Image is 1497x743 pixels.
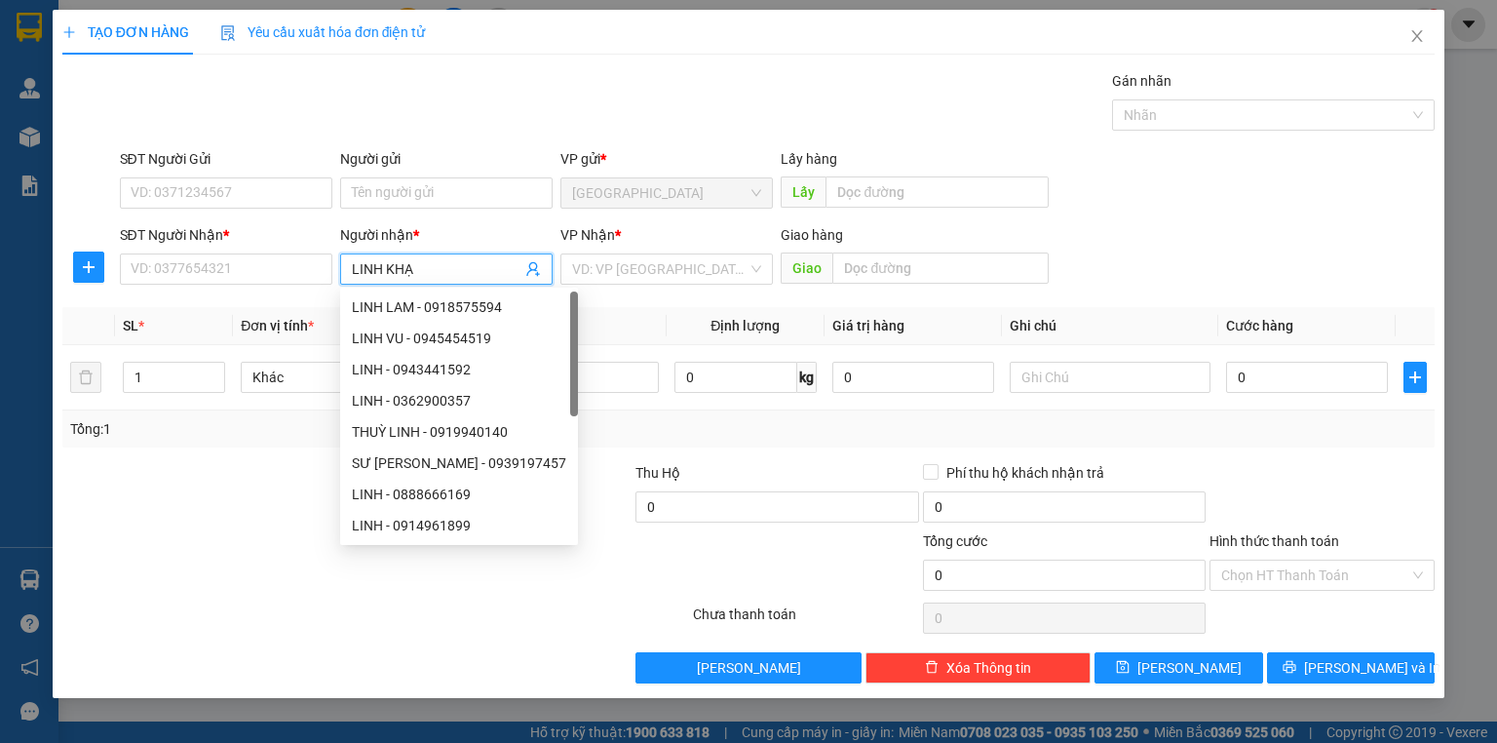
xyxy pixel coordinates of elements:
[340,416,578,448] div: THUỲ LINH - 0919940140
[352,390,566,411] div: LINH - 0362900357
[781,227,843,243] span: Giao hàng
[1116,660,1130,676] span: save
[1404,370,1426,385] span: plus
[825,176,1049,208] input: Dọc đường
[352,484,566,505] div: LINH - 0888666169
[560,227,615,243] span: VP Nhận
[340,224,553,246] div: Người nhận
[220,25,236,41] img: icon
[865,652,1091,684] button: deleteXóa Thông tin
[1304,657,1440,679] span: [PERSON_NAME] và In
[1002,307,1218,345] th: Ghi chú
[1209,533,1339,549] label: Hình thức thanh toán
[70,362,101,393] button: delete
[120,224,332,246] div: SĐT Người Nhận
[73,252,104,283] button: plus
[1112,73,1171,89] label: Gán nhãn
[352,296,566,318] div: LINH LAM - 0918575594
[797,362,817,393] span: kg
[340,385,578,416] div: LINH - 0362900357
[340,448,578,479] div: SƯ LINH - 0939197457
[1094,652,1263,684] button: save[PERSON_NAME]
[352,452,566,474] div: SƯ [PERSON_NAME] - 0939197457
[560,148,773,170] div: VP gửi
[939,462,1112,484] span: Phí thu hộ khách nhận trả
[832,318,904,333] span: Giá trị hàng
[697,657,801,679] span: [PERSON_NAME]
[832,253,1049,284] input: Dọc đường
[62,24,189,40] span: TẠO ĐƠN HÀNG
[1137,657,1242,679] span: [PERSON_NAME]
[1283,660,1296,676] span: printer
[352,359,566,380] div: LINH - 0943441592
[781,253,832,284] span: Giao
[1409,28,1425,44] span: close
[340,479,578,510] div: LINH - 0888666169
[340,292,578,323] div: LINH LAM - 0918575594
[352,328,566,349] div: LINH VU - 0945454519
[62,25,76,39] span: plus
[923,533,987,549] span: Tổng cước
[123,318,138,333] span: SL
[781,176,825,208] span: Lấy
[691,604,920,638] div: Chưa thanh toán
[352,421,566,443] div: THUỲ LINH - 0919940140
[1010,362,1210,393] input: Ghi Chú
[220,24,426,40] span: Yêu cầu xuất hóa đơn điện tử
[1403,362,1427,393] button: plus
[340,148,553,170] div: Người gửi
[525,261,541,277] span: user-add
[710,318,780,333] span: Định lượng
[252,363,430,392] span: Khác
[925,660,939,676] span: delete
[572,178,761,208] span: Sài Gòn
[635,465,680,481] span: Thu Hộ
[241,318,314,333] span: Đơn vị tính
[946,657,1031,679] span: Xóa Thông tin
[70,418,579,440] div: Tổng: 1
[781,151,837,167] span: Lấy hàng
[1390,10,1444,64] button: Close
[832,362,994,393] input: 0
[635,652,861,684] button: [PERSON_NAME]
[340,354,578,385] div: LINH - 0943441592
[340,323,578,354] div: LINH VU - 0945454519
[1226,318,1293,333] span: Cước hàng
[120,148,332,170] div: SĐT Người Gửi
[74,259,103,275] span: plus
[340,510,578,541] div: LINH - 0914961899
[1267,652,1436,684] button: printer[PERSON_NAME] và In
[352,515,566,536] div: LINH - 0914961899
